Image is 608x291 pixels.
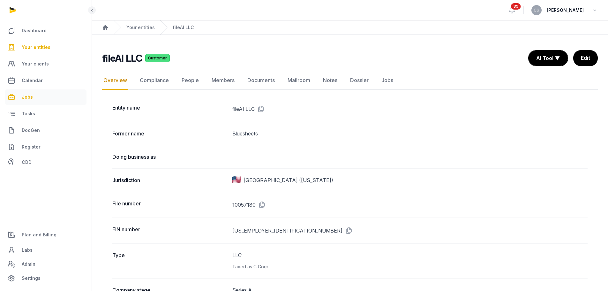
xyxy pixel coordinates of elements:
[547,6,584,14] span: [PERSON_NAME]
[5,40,86,55] a: Your entities
[112,251,227,271] dt: Type
[22,43,50,51] span: Your entities
[232,200,588,210] dd: 10057180
[210,71,236,90] a: Members
[232,226,588,236] dd: [US_EMPLOYER_IDENTIFICATION_NUMBER]
[112,176,227,184] dt: Jurisdiction
[5,156,86,169] a: CDD
[126,24,155,31] a: Your entities
[112,226,227,236] dt: EIN number
[244,176,333,184] span: [GEOGRAPHIC_DATA] ([US_STATE])
[246,71,276,90] a: Documents
[5,56,86,72] a: Your clients
[531,5,542,15] button: CG
[180,71,200,90] a: People
[102,52,143,64] h2: fileAI LLC
[112,104,227,114] dt: Entity name
[22,126,40,134] span: DocGen
[286,71,312,90] a: Mailroom
[22,60,49,68] span: Your clients
[112,153,227,161] dt: Doing business as
[573,50,598,66] a: Edit
[5,106,86,121] a: Tasks
[22,246,33,254] span: Labs
[232,251,588,271] dd: LLC
[534,8,539,12] span: CG
[22,27,47,34] span: Dashboard
[5,258,86,271] a: Admin
[112,130,227,137] dt: Former name
[232,130,588,137] dd: Bluesheets
[5,242,86,258] a: Labs
[5,227,86,242] a: Plan and Billing
[5,271,86,286] a: Settings
[232,263,588,271] div: Taxed as C Corp
[22,93,33,101] span: Jobs
[349,71,370,90] a: Dossier
[22,260,35,268] span: Admin
[380,71,394,90] a: Jobs
[102,71,598,90] nav: Tabs
[22,274,41,282] span: Settings
[173,24,194,31] a: fileAI LLC
[112,200,227,210] dt: File number
[5,23,86,38] a: Dashboard
[5,89,86,105] a: Jobs
[5,139,86,155] a: Register
[22,158,32,166] span: CDD
[511,3,521,10] span: 39
[22,231,56,239] span: Plan and Billing
[22,77,43,84] span: Calendar
[322,71,339,90] a: Notes
[5,123,86,138] a: DocGen
[22,110,35,118] span: Tasks
[92,20,608,35] nav: Breadcrumb
[145,54,170,62] span: Customer
[5,73,86,88] a: Calendar
[529,50,568,66] button: AI Tool ▼
[139,71,170,90] a: Compliance
[102,71,128,90] a: Overview
[232,104,588,114] dd: fileAI LLC
[22,143,41,151] span: Register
